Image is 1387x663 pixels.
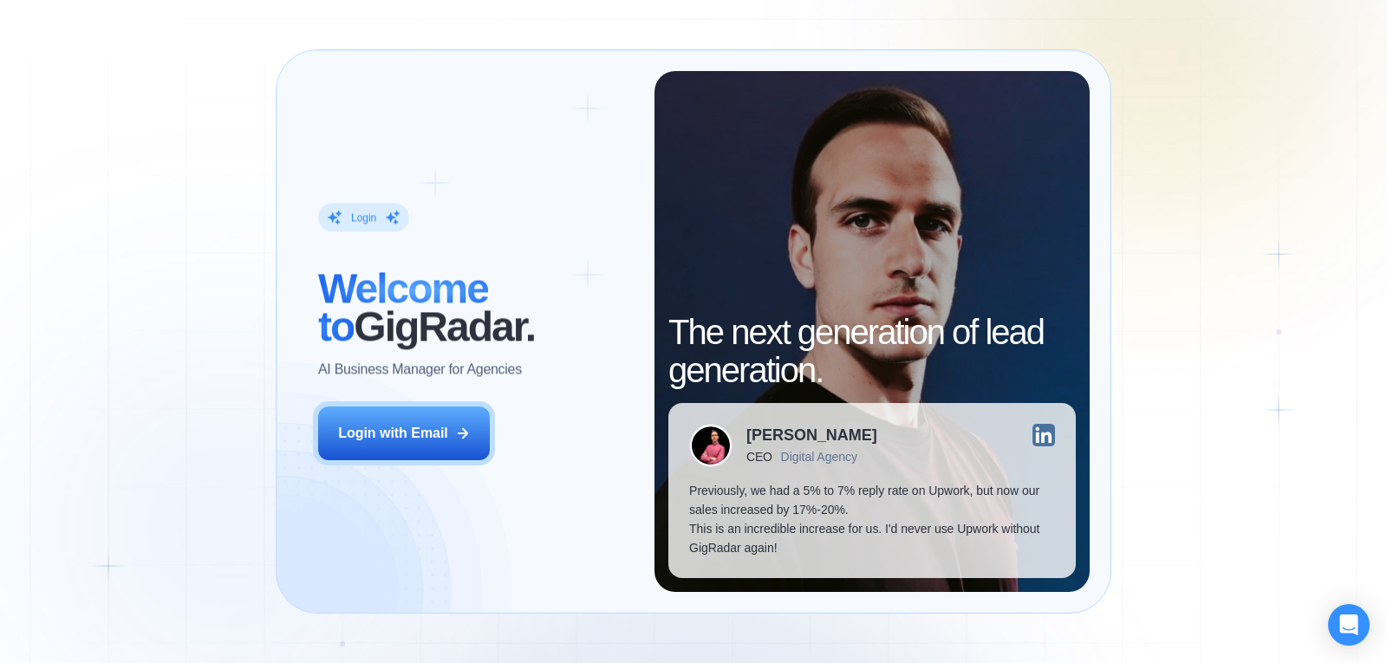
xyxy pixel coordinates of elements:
[351,211,376,224] div: Login
[746,450,772,464] div: CEO
[781,450,857,464] div: Digital Agency
[318,270,634,346] h2: ‍ GigRadar.
[338,424,448,443] div: Login with Email
[668,313,1075,389] h2: The next generation of lead generation.
[318,406,490,460] button: Login with Email
[318,265,488,349] span: Welcome to
[689,481,1054,557] p: Previously, we had a 5% to 7% reply rate on Upwork, but now our sales increased by 17%-20%. This ...
[1328,604,1370,646] div: Open Intercom Messenger
[746,427,877,443] div: [PERSON_NAME]
[318,360,522,379] p: AI Business Manager for Agencies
